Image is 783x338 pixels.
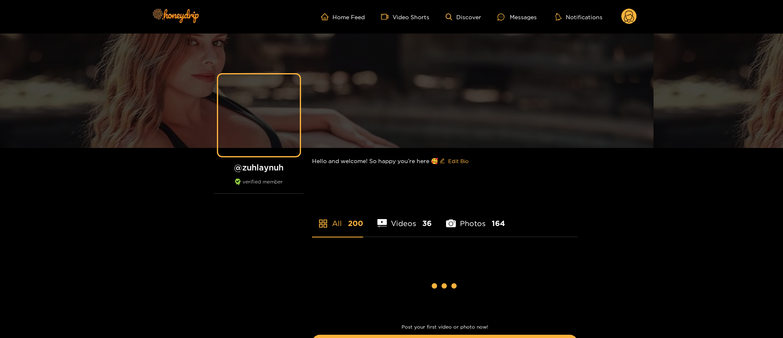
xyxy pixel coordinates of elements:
[446,200,505,237] li: Photos
[553,13,605,21] button: Notifications
[439,158,445,164] span: edit
[312,324,578,330] p: Post your first video or photo now!
[438,154,470,168] button: editEdit Bio
[348,218,363,228] span: 200
[446,13,481,20] a: Discover
[497,12,537,22] div: Messages
[321,13,365,20] a: Home Feed
[381,13,429,20] a: Video Shorts
[312,148,578,174] div: Hello and welcome! So happy you’re here 🥰
[321,13,332,20] span: home
[448,157,468,165] span: Edit Bio
[214,179,304,194] div: verified member
[214,162,304,172] h1: @ zuhlaynuh
[318,219,328,228] span: appstore
[312,200,363,237] li: All
[422,218,432,228] span: 36
[492,218,505,228] span: 164
[377,200,432,237] li: Videos
[381,13,393,20] span: video-camera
